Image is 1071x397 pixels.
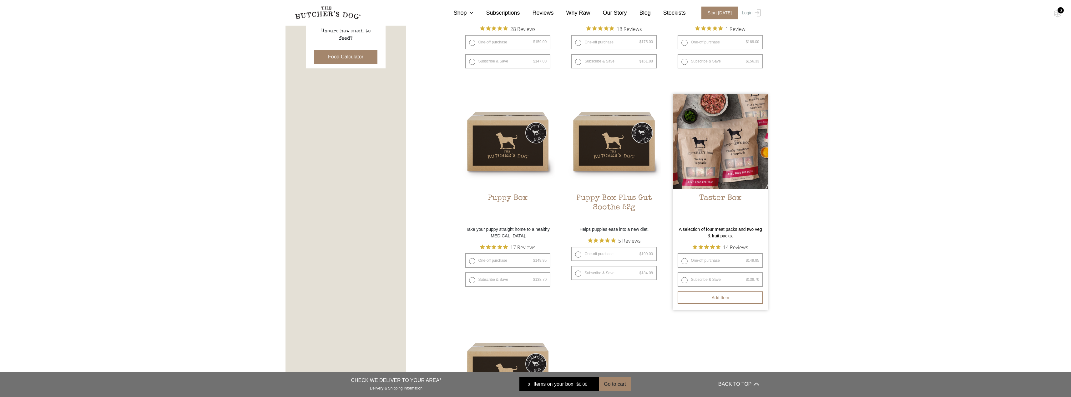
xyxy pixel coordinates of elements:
span: 18 Reviews [617,24,642,33]
bdi: 147.08 [533,59,547,63]
bdi: 161.88 [639,59,653,63]
span: 5 Reviews [618,236,640,245]
bdi: 0.00 [576,382,587,387]
label: Subscribe & Save [465,54,551,68]
label: Subscribe & Save [571,266,657,280]
span: $ [533,277,535,282]
a: Puppy Box Plus Gut Soothe 52gPuppy Box Plus Gut Soothe 52g [567,94,661,223]
span: $ [639,252,642,256]
button: Rated 4.9 out of 5 stars from 14 reviews. Jump to reviews. [693,242,748,252]
label: One-off purchase [571,35,657,49]
button: Rated 5 out of 5 stars from 1 reviews. Jump to reviews. [695,24,745,33]
h2: Puppy Box [461,194,555,223]
bdi: 175.00 [639,40,653,44]
a: Reviews [520,9,554,17]
span: $ [746,258,748,263]
span: Start [DATE] [701,7,738,19]
img: Puppy Box [461,94,555,189]
bdi: 199.00 [639,252,653,256]
span: 28 Reviews [510,24,535,33]
a: Taster Box [673,94,768,223]
p: A selection of four meat packs and two veg & fruit packs. [673,226,768,239]
label: Subscribe & Save [465,272,551,287]
label: One-off purchase [465,253,551,268]
a: Subscriptions [473,9,520,17]
bdi: 149.95 [746,258,759,263]
button: Add item [678,291,763,304]
span: $ [576,382,579,387]
label: One-off purchase [678,253,763,268]
button: Food Calculator [314,50,377,64]
label: Subscribe & Save [678,272,763,287]
label: One-off purchase [571,247,657,261]
span: $ [746,277,748,282]
img: TBD_Cart-Empty.png [1054,9,1062,17]
a: Stockists [651,9,686,17]
span: $ [533,40,535,44]
label: One-off purchase [678,35,763,49]
button: Rated 4.9 out of 5 stars from 28 reviews. Jump to reviews. [480,24,535,33]
a: 0 Items on your box $0.00 [519,377,599,391]
label: One-off purchase [465,35,551,49]
span: 14 Reviews [723,242,748,252]
bdi: 169.00 [746,40,759,44]
label: Subscribe & Save [571,54,657,68]
a: Shop [441,9,473,17]
span: $ [746,59,748,63]
p: Unsure how much to feed? [315,27,377,42]
button: Rated 5 out of 5 stars from 17 reviews. Jump to reviews. [480,242,535,252]
div: 0 [524,381,533,387]
span: $ [746,40,748,44]
button: Go to cart [599,377,630,391]
a: Start [DATE] [695,7,740,19]
div: 0 [1058,7,1064,13]
button: Rated 4.8 out of 5 stars from 5 reviews. Jump to reviews. [588,236,640,245]
span: 1 Review [725,24,745,33]
span: $ [533,59,535,63]
span: Items on your box [533,380,573,388]
a: Puppy BoxPuppy Box [461,94,555,223]
button: BACK TO TOP [718,377,759,392]
a: Delivery & Shipping Information [370,385,422,390]
a: Blog [627,9,651,17]
a: Our Story [590,9,627,17]
p: Take your puppy straight home to a healthy [MEDICAL_DATA]. [461,226,555,239]
h2: Taster Box [673,194,768,223]
bdi: 184.08 [639,271,653,275]
img: Puppy Box Plus Gut Soothe 52g [567,94,661,189]
p: Helps puppies ease into a new diet. [567,226,661,233]
p: CHECK WE DELIVER TO YOUR AREA* [351,377,441,384]
bdi: 159.00 [533,40,547,44]
bdi: 138.70 [746,277,759,282]
bdi: 156.33 [746,59,759,63]
span: $ [639,40,642,44]
h2: Puppy Box Plus Gut Soothe 52g [567,194,661,223]
span: $ [639,59,642,63]
a: Why Raw [554,9,590,17]
span: $ [533,258,535,263]
span: 17 Reviews [510,242,535,252]
label: Subscribe & Save [678,54,763,68]
bdi: 149.95 [533,258,547,263]
span: $ [639,271,642,275]
bdi: 138.70 [533,277,547,282]
a: Login [740,7,760,19]
button: Rated 4.9 out of 5 stars from 18 reviews. Jump to reviews. [586,24,642,33]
